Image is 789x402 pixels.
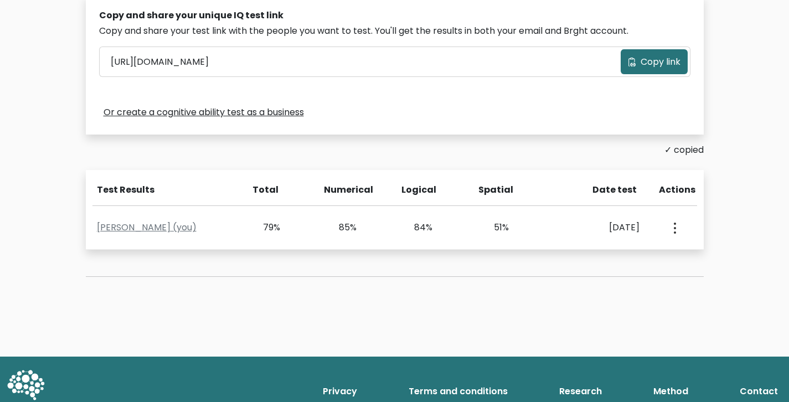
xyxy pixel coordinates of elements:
div: Test Results [97,183,234,197]
div: 84% [401,221,433,234]
a: [PERSON_NAME] (you) [97,221,197,234]
div: [DATE] [554,221,640,234]
div: Copy and share your unique IQ test link [99,9,690,22]
div: 79% [249,221,281,234]
div: 51% [477,221,509,234]
div: Spatial [478,183,510,197]
div: Total [247,183,279,197]
span: Copy link [641,55,680,69]
div: 85% [325,221,357,234]
div: Numerical [324,183,356,197]
a: Or create a cognitive ability test as a business [104,106,304,119]
button: Copy link [621,49,688,74]
div: ✓ copied [86,143,704,157]
div: Copy and share your test link with the people you want to test. You'll get the results in both yo... [99,24,690,38]
div: Logical [401,183,434,197]
div: Date test [556,183,646,197]
div: Actions [659,183,697,197]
